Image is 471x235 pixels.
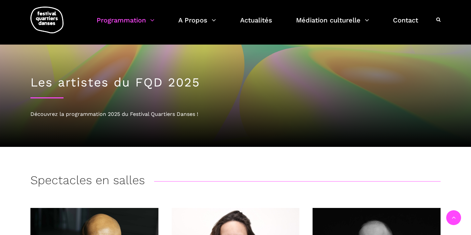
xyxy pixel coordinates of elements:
div: Découvrez la programmation 2025 du Festival Quartiers Danses ! [30,110,441,118]
a: Actualités [240,15,272,34]
a: A Propos [178,15,216,34]
a: Médiation culturelle [296,15,369,34]
h3: Spectacles en salles [30,173,145,190]
a: Contact [393,15,418,34]
a: Programmation [97,15,154,34]
img: logo-fqd-med [30,7,64,33]
h1: Les artistes du FQD 2025 [30,75,441,90]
